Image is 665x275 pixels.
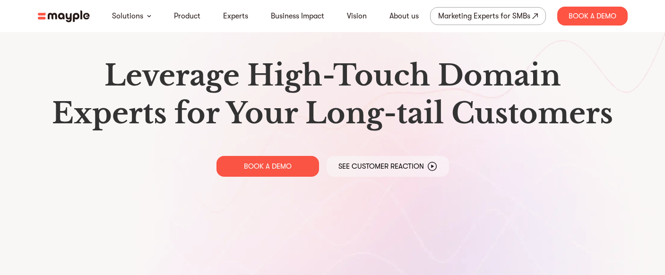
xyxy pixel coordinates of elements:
a: About us [389,10,419,22]
a: See Customer Reaction [327,156,449,177]
div: Marketing Experts for SMBs [438,9,530,23]
a: BOOK A DEMO [216,156,319,177]
a: Product [174,10,200,22]
h1: Leverage High-Touch Domain Experts for Your Long-tail Customers [45,57,620,132]
a: Marketing Experts for SMBs [430,7,546,25]
p: BOOK A DEMO [244,162,292,171]
img: mayple-logo [38,10,90,22]
p: See Customer Reaction [338,162,424,171]
img: arrow-down [147,15,151,17]
a: Solutions [112,10,143,22]
a: Business Impact [271,10,324,22]
a: Vision [347,10,367,22]
div: Book A Demo [557,7,628,26]
a: Experts [223,10,248,22]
